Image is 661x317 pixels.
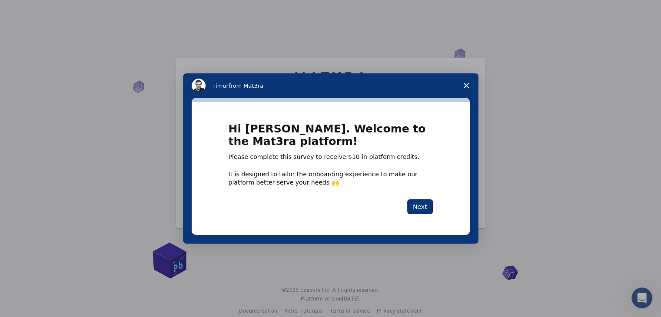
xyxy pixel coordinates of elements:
[229,170,433,186] div: It is designed to tailor the onboarding experience to make our platform better serve your needs 🙌
[407,199,433,214] button: Next
[192,79,206,92] img: Profile image for Timur
[213,83,229,89] span: Timur
[229,123,433,153] h1: Hi [PERSON_NAME]. Welcome to the Mat3ra platform!
[454,73,478,98] span: Close survey
[229,153,433,162] div: Please complete this survey to receive $10 in platform credits.
[229,83,263,89] span: from Mat3ra
[17,6,49,14] span: Support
